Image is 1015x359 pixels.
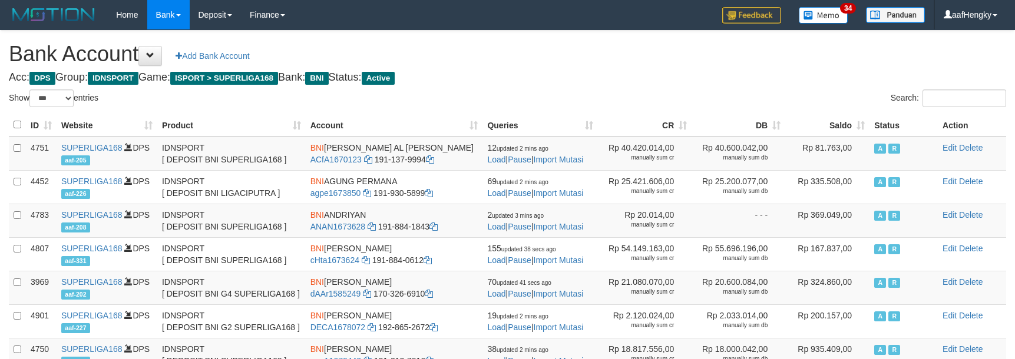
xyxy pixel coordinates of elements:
td: 4751 [26,137,57,171]
a: agpe1673850 [310,188,361,198]
td: DPS [57,237,157,271]
span: Active [874,211,886,221]
td: Rp 40.600.042,00 [692,137,785,171]
td: Rp 200.157,00 [785,304,869,338]
td: 3969 [26,271,57,304]
td: Rp 335.508,00 [785,170,869,204]
div: manually sum db [696,154,768,162]
th: Queries: activate to sort column ascending [482,114,598,137]
span: Active [362,72,395,85]
span: 2 [487,210,544,220]
td: IDNSPORT [ DEPOSIT BNI SUPERLIGA168 ] [157,204,306,237]
span: updated 3 mins ago [492,212,544,219]
a: Copy 1928652672 to clipboard [429,323,438,332]
td: [PERSON_NAME] 170-326-6910 [306,271,483,304]
td: DPS [57,170,157,204]
div: manually sum cr [603,154,674,162]
a: Import Mutasi [534,188,584,198]
td: DPS [57,271,157,304]
a: Copy dAAr1585249 to clipboard [363,289,371,298]
a: ANAN1673628 [310,222,365,231]
td: DPS [57,204,157,237]
span: updated 38 secs ago [501,246,556,252]
td: IDNSPORT [ DEPOSIT BNI G2 SUPERLIGA168 ] [157,304,306,338]
td: AGUNG PERMANA 191-930-5899 [306,170,483,204]
div: manually sum db [696,288,768,296]
a: Copy agpe1673850 to clipboard [363,188,371,198]
span: aaf-208 [61,222,90,232]
a: Load [487,323,505,332]
a: SUPERLIGA168 [61,311,123,320]
a: Import Mutasi [534,323,584,332]
span: | | [487,277,583,298]
a: Pause [508,289,531,298]
td: 4901 [26,304,57,338]
span: Active [874,278,886,288]
a: Copy 1919305899 to clipboard [425,188,433,198]
a: Copy ACfA1670123 to clipboard [364,155,372,164]
a: Load [487,255,505,265]
span: Running [888,177,900,187]
th: CR: activate to sort column ascending [598,114,692,137]
span: BNI [310,344,324,354]
th: Website: activate to sort column ascending [57,114,157,137]
td: Rp 40.420.014,00 [598,137,692,171]
span: IDNSPORT [88,72,138,85]
a: Import Mutasi [534,289,584,298]
span: BNI [310,143,324,152]
a: Delete [959,277,983,287]
th: Status [869,114,938,137]
span: aaf-205 [61,155,90,165]
a: Edit [943,143,957,152]
div: manually sum cr [603,321,674,330]
a: Copy 1703266910 to clipboard [425,289,433,298]
span: aaf-227 [61,323,90,333]
td: 4452 [26,170,57,204]
span: aaf-226 [61,189,90,199]
td: Rp 55.696.196,00 [692,237,785,271]
span: BNI [310,277,324,287]
img: Feedback.jpg [722,7,781,24]
div: manually sum cr [603,288,674,296]
td: Rp 54.149.163,00 [598,237,692,271]
a: Edit [943,244,957,253]
img: Button%20Memo.svg [799,7,848,24]
span: BNI [310,244,324,253]
span: Running [888,345,900,355]
a: Import Mutasi [534,255,584,265]
a: Load [487,289,505,298]
a: Copy 1911379994 to clipboard [426,155,434,164]
span: updated 2 mins ago [497,145,548,152]
span: updated 2 mins ago [497,313,548,320]
a: SUPERLIGA168 [61,177,123,186]
a: Edit [943,177,957,186]
span: 19 [487,311,548,320]
span: | | [487,244,583,265]
a: Edit [943,210,957,220]
td: ANDRIYAN 191-884-1843 [306,204,483,237]
a: Delete [959,210,983,220]
span: 69 [487,177,548,186]
a: Pause [508,155,531,164]
div: manually sum db [696,187,768,195]
span: | | [487,311,583,332]
td: IDNSPORT [ DEPOSIT BNI SUPERLIGA168 ] [157,237,306,271]
a: SUPERLIGA168 [61,344,123,354]
h4: Acc: Group: Game: Bank: Status: [9,72,1006,84]
th: Account: activate to sort column ascending [306,114,483,137]
span: ISPORT > SUPERLIGA168 [170,72,278,85]
a: Pause [508,255,531,265]
span: 70 [487,277,551,287]
td: 4783 [26,204,57,237]
td: Rp 369.049,00 [785,204,869,237]
a: Pause [508,323,531,332]
div: manually sum cr [603,187,674,195]
span: Running [888,211,900,221]
td: IDNSPORT [ DEPOSIT BNI LIGACIPUTRA ] [157,170,306,204]
td: Rp 167.837,00 [785,237,869,271]
a: Edit [943,344,957,354]
img: MOTION_logo.png [9,6,98,24]
a: Copy DECA1678072 to clipboard [368,323,376,332]
td: [PERSON_NAME] AL [PERSON_NAME] 191-137-9994 [306,137,483,171]
td: - - - [692,204,785,237]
